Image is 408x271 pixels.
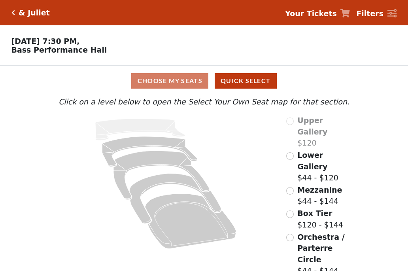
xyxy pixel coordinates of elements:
[297,116,327,136] span: Upper Gallery
[297,186,342,194] span: Mezzanine
[297,115,351,149] label: $120
[215,73,277,89] button: Quick Select
[297,151,327,171] span: Lower Gallery
[102,136,198,167] path: Lower Gallery - Seats Available: 165
[297,150,351,184] label: $44 - $120
[57,96,351,108] p: Click on a level below to open the Select Your Own Seat map for that section.
[95,119,185,140] path: Upper Gallery - Seats Available: 0
[285,8,350,19] a: Your Tickets
[356,8,397,19] a: Filters
[297,184,342,207] label: $44 - $144
[297,208,343,230] label: $120 - $144
[356,9,383,18] strong: Filters
[297,209,332,218] span: Box Tier
[19,8,50,17] h5: & Juliet
[297,233,344,264] span: Orchestra / Parterre Circle
[285,9,337,18] strong: Your Tickets
[11,10,15,15] a: Click here to go back to filters
[145,194,236,249] path: Orchestra / Parterre Circle - Seats Available: 37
